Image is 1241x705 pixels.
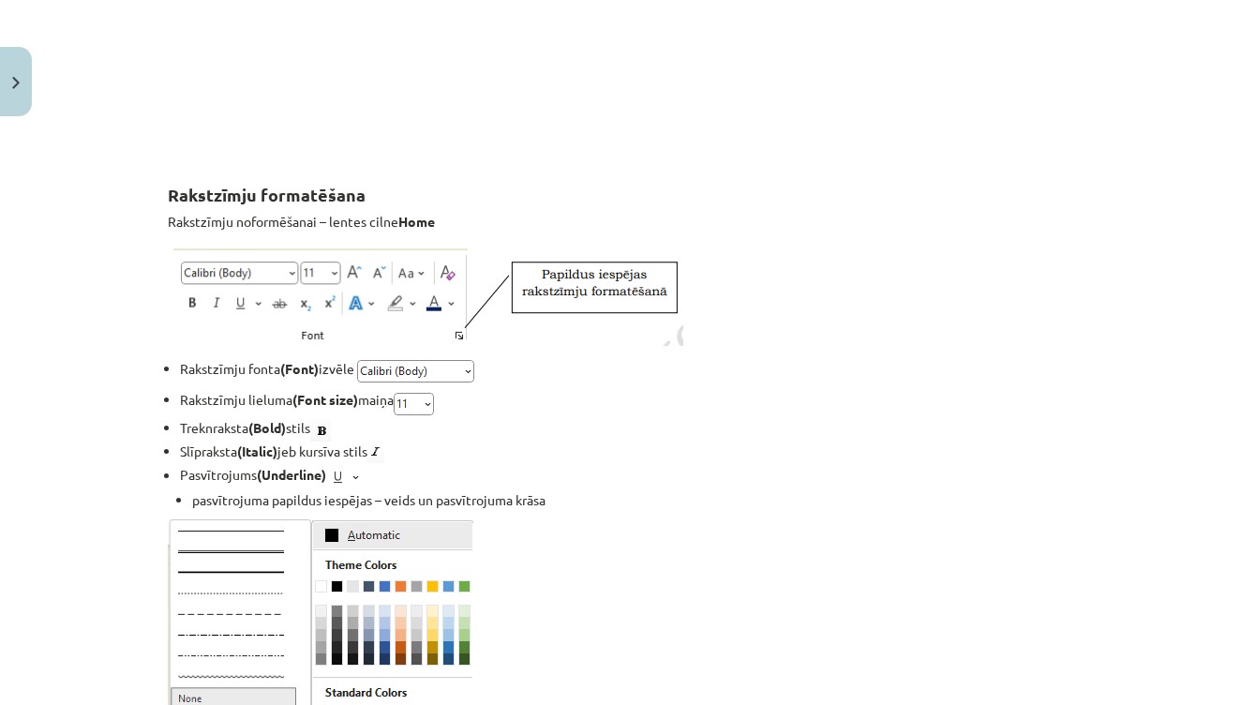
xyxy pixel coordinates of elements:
li: Slīpraksta jeb kursīva stils [180,442,1073,464]
p: Rakstzīmju noformēšanai – lentes cilne [168,212,1073,232]
img: icon-close-lesson-0947bae3869378f0d4975bcd49f059093ad1ed9edebbc8119c70593378902aed.svg [12,77,20,89]
li: Treknraksta stils [180,418,1073,441]
strong: Home [398,213,435,230]
li: pasvītrojuma papildus iespējas – veids un pasvītrojuma krāsa [192,490,1073,510]
strong: Rakstzīmju formatēšana [168,184,366,205]
strong: (Underline) [257,467,326,484]
strong: (Bold) [248,419,286,436]
li: Rakstzīmju fonta izvēle [180,357,1073,384]
strong: (Italic) [237,442,277,459]
strong: (Font size) [292,391,358,408]
li: Rakstzīmju lieluma maiņa [180,384,1073,418]
strong: (Font) [280,360,319,377]
li: Pasvītrojums [180,463,1073,510]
